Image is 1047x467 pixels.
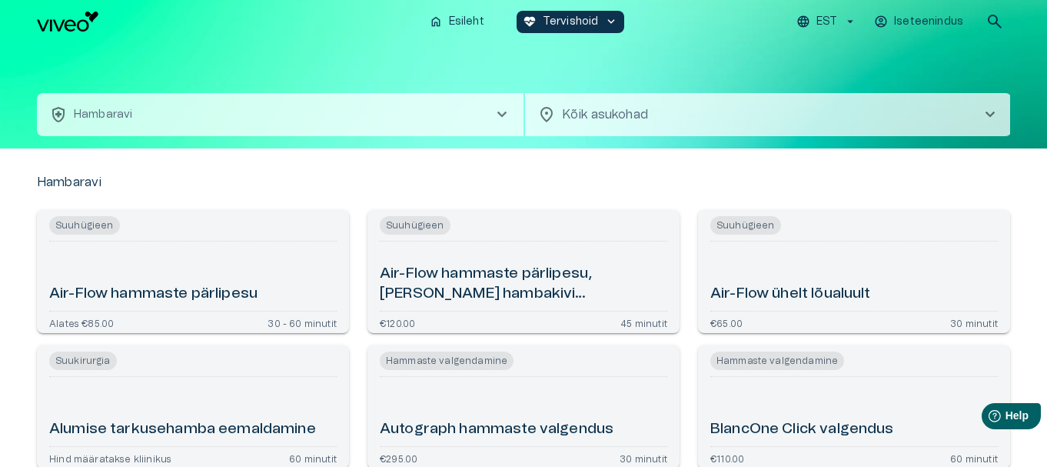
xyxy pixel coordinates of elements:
[380,419,613,440] h6: Autograph hammaste valgendus
[37,12,98,32] img: Viveo logo
[37,210,349,333] a: Open service booking details
[698,210,1010,333] a: Open service booking details
[620,318,667,327] p: 45 minutit
[37,173,101,192] p: Hambaravi
[710,352,844,370] span: Hammaste valgendamine
[986,12,1004,31] span: search
[537,105,556,124] span: location_on
[49,318,114,327] p: Alates €85.00
[380,264,667,305] h6: Air-Flow hammaste pärlipesu, [PERSON_NAME] hambakivi eemaldamiseta
[710,216,781,235] span: Suuhügieen
[979,6,1010,37] button: open search modal
[37,93,523,136] button: health_and_safetyHambaravichevron_right
[49,453,171,462] p: Hind määratakse kliinikus
[604,15,618,28] span: keyboard_arrow_down
[710,284,871,305] h6: Air-Flow ühelt lõualuult
[449,14,484,30] p: Esileht
[268,318,337,327] p: 30 - 60 minutit
[620,453,667,462] p: 30 minutit
[367,210,680,333] a: Open service booking details
[794,11,859,33] button: EST
[74,107,132,123] p: Hambaravi
[710,318,743,327] p: €65.00
[380,352,514,370] span: Hammaste valgendamine
[37,12,417,32] a: Navigate to homepage
[950,453,998,462] p: 60 minutit
[289,453,337,462] p: 60 minutit
[710,453,744,462] p: €110.00
[543,14,599,30] p: Tervishoid
[429,15,443,28] span: home
[523,15,537,28] span: ecg_heart
[562,105,956,124] p: Kõik asukohad
[816,14,837,30] p: EST
[380,453,417,462] p: €295.00
[950,318,998,327] p: 30 minutit
[894,14,963,30] p: Iseteenindus
[49,419,316,440] h6: Alumise tarkusehamba eemaldamine
[493,105,511,124] span: chevron_right
[49,352,117,370] span: Suukirurgia
[872,11,967,33] button: Iseteenindus
[927,397,1047,440] iframe: Help widget launcher
[517,11,625,33] button: ecg_heartTervishoidkeyboard_arrow_down
[981,105,999,124] span: chevron_right
[49,105,68,124] span: health_and_safety
[710,419,894,440] h6: BlancOne Click valgendus
[49,284,258,305] h6: Air-Flow hammaste pärlipesu
[380,216,450,235] span: Suuhügieen
[423,11,492,33] button: homeEsileht
[49,216,120,235] span: Suuhügieen
[380,318,415,327] p: €120.00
